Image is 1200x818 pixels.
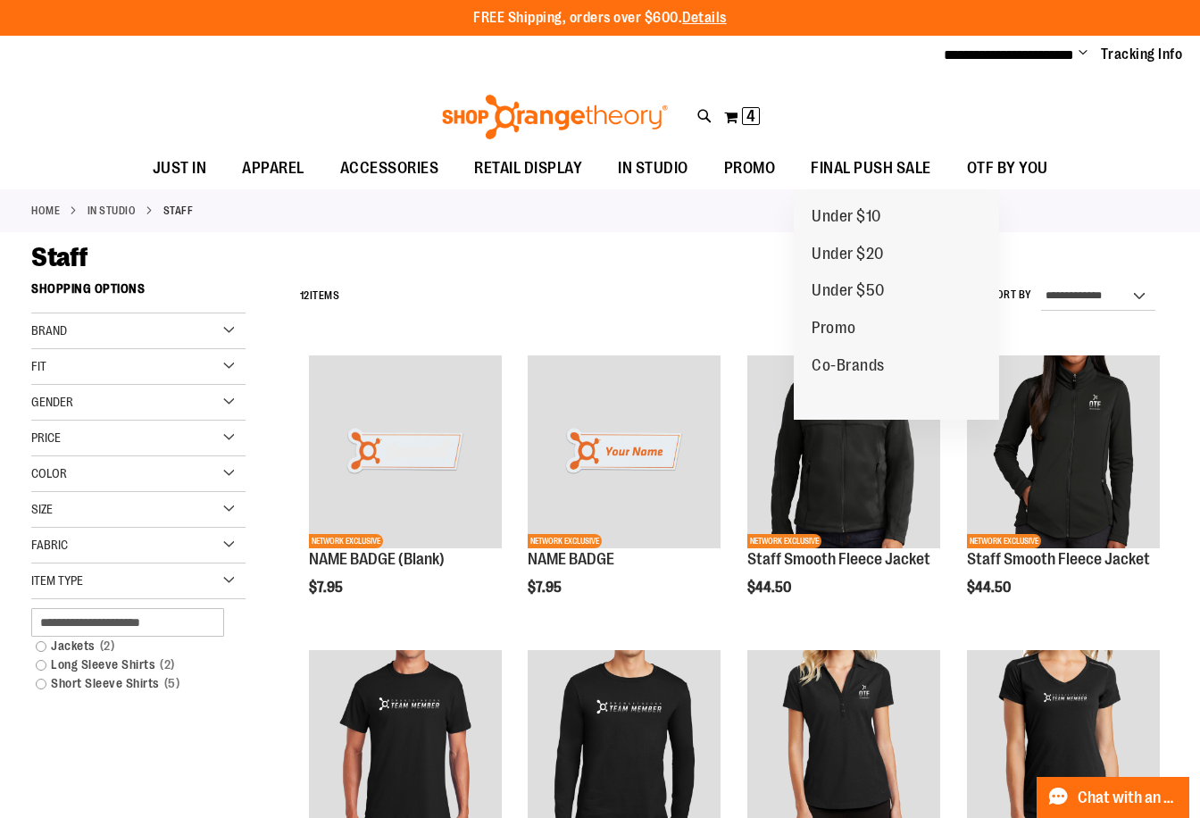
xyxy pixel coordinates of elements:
a: Home [31,203,60,219]
span: Under $10 [812,207,881,230]
label: Sort By [989,288,1032,303]
span: Chat with an Expert [1078,789,1179,806]
a: Tracking Info [1101,45,1183,64]
span: Fit [31,359,46,373]
a: JUST IN [135,148,225,189]
span: PROMO [724,148,776,188]
span: RETAIL DISPLAY [474,148,582,188]
span: Under $20 [812,245,884,267]
a: Under $20 [794,236,902,273]
img: NAME BADGE (Blank) [309,355,502,548]
span: Brand [31,323,67,338]
a: Under $50 [794,272,903,310]
span: Item Type [31,573,83,588]
span: Color [31,466,67,480]
a: APPAREL [224,148,322,189]
div: product [519,346,729,641]
span: Under $50 [812,281,885,304]
a: NAME BADGE [528,550,614,568]
a: Co-Brands [794,347,903,385]
div: product [738,346,949,641]
span: 2 [96,637,120,655]
span: 5 [160,674,185,693]
span: JUST IN [153,148,207,188]
span: 4 [746,107,755,125]
a: FINAL PUSH SALE [793,148,949,189]
span: OTF BY YOU [967,148,1048,188]
h2: Items [300,282,340,310]
span: NETWORK EXCLUSIVE [747,534,821,548]
img: Product image for Smooth Fleece Jacket [747,355,940,548]
a: Promo [794,310,874,347]
span: Fabric [31,538,68,552]
a: Product image for Smooth Fleece JacketNETWORK EXCLUSIVE [967,355,1160,551]
span: Co-Brands [812,356,885,379]
a: Staff Smooth Fleece Jacket [747,550,930,568]
a: NAME BADGE (Blank) [309,550,445,568]
a: Jackets2 [27,637,232,655]
p: FREE Shipping, orders over $600. [473,8,727,29]
div: product [300,346,511,641]
div: product [958,346,1169,641]
a: Staff Smooth Fleece Jacket [967,550,1150,568]
button: Chat with an Expert [1037,777,1190,818]
a: Long Sleeve Shirts2 [27,655,232,674]
a: IN STUDIO [87,203,137,219]
a: PROMO [706,148,794,189]
a: IN STUDIO [600,148,706,188]
a: OTF BY YOU [949,148,1066,189]
span: Price [31,430,61,445]
a: Under $10 [794,198,899,236]
span: $7.95 [528,580,564,596]
a: NAME BADGE (Blank)NETWORK EXCLUSIVE [309,355,502,551]
ul: FINAL PUSH SALE [794,189,999,421]
a: Details [682,10,727,26]
span: Gender [31,395,73,409]
img: Product image for NAME BADGE [528,355,721,548]
span: NETWORK EXCLUSIVE [967,534,1041,548]
span: Size [31,502,53,516]
span: 12 [300,289,310,302]
a: ACCESSORIES [322,148,457,189]
strong: Staff [163,203,194,219]
span: $44.50 [967,580,1013,596]
span: NETWORK EXCLUSIVE [528,534,602,548]
a: Product image for NAME BADGENETWORK EXCLUSIVE [528,355,721,551]
a: Short Sleeve Shirts5 [27,674,232,693]
a: Product image for Smooth Fleece JacketNETWORK EXCLUSIVE [747,355,940,551]
span: APPAREL [242,148,304,188]
button: Account menu [1079,46,1087,63]
img: Product image for Smooth Fleece Jacket [967,355,1160,548]
span: Staff [31,242,88,272]
span: $7.95 [309,580,346,596]
span: FINAL PUSH SALE [811,148,931,188]
span: NETWORK EXCLUSIVE [309,534,383,548]
strong: Shopping Options [31,273,246,313]
a: RETAIL DISPLAY [456,148,600,189]
img: Shop Orangetheory [439,95,671,139]
span: $44.50 [747,580,794,596]
span: IN STUDIO [618,148,688,188]
span: 2 [155,655,179,674]
span: ACCESSORIES [340,148,439,188]
span: Promo [812,319,856,341]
